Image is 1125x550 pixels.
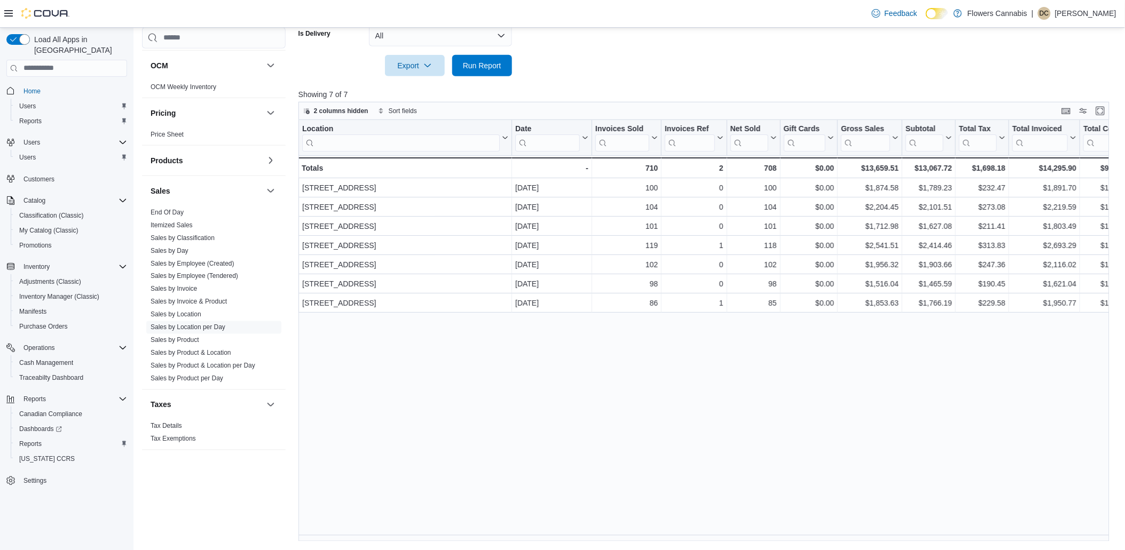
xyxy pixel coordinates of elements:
[151,107,176,118] h3: Pricing
[151,399,171,410] h3: Taxes
[11,274,131,289] button: Adjustments (Classic)
[15,408,86,420] a: Canadian Compliance
[730,239,777,252] div: 118
[959,124,1005,151] button: Total Tax
[515,277,588,290] div: [DATE]
[142,419,286,449] div: Taxes
[11,150,131,165] button: Users
[595,220,658,233] div: 101
[151,208,184,216] span: End Of Day
[665,162,723,174] div: 2
[151,155,262,165] button: Products
[665,124,723,151] button: Invoices Ref
[841,201,899,213] div: $2,204.45
[515,220,588,233] div: [DATE]
[783,124,834,151] button: Gift Cards
[515,124,588,151] button: Date
[151,323,225,331] span: Sales by Location per Day
[959,220,1005,233] div: $211.41
[151,233,215,242] span: Sales by Classification
[23,196,45,205] span: Catalog
[1077,105,1090,117] button: Display options
[19,455,75,463] span: [US_STATE] CCRS
[151,60,262,70] button: OCM
[959,297,1005,309] div: $229.58
[151,83,216,90] a: OCM Weekly Inventory
[2,171,131,187] button: Customers
[302,181,508,194] div: [STREET_ADDRESS]
[515,201,588,213] div: [DATE]
[784,277,835,290] div: $0.00
[151,155,183,165] h3: Products
[2,473,131,488] button: Settings
[15,100,40,113] a: Users
[841,297,899,309] div: $1,853.63
[967,7,1027,20] p: Flowers Cannabis
[730,297,777,309] div: 85
[11,99,131,114] button: Users
[302,124,500,151] div: Location
[906,124,952,151] button: Subtotal
[1060,105,1073,117] button: Keyboard shortcuts
[730,124,768,151] div: Net Sold
[665,297,723,309] div: 1
[841,124,890,151] div: Gross Sales
[151,297,227,306] span: Sales by Invoice & Product
[665,258,723,271] div: 0
[30,34,127,55] span: Load All Apps in [GEOGRAPHIC_DATA]
[151,349,231,356] a: Sales by Product & Location
[302,124,508,151] button: Location
[19,474,51,487] a: Settings
[11,238,131,253] button: Promotions
[19,211,84,220] span: Classification (Classic)
[15,356,127,369] span: Cash Management
[15,209,127,222] span: Classification (Classic)
[23,476,46,485] span: Settings
[15,275,85,288] a: Adjustments (Classic)
[841,124,890,134] div: Gross Sales
[19,292,99,301] span: Inventory Manager (Classic)
[151,374,223,382] a: Sales by Product per Day
[665,124,714,134] div: Invoices Ref
[15,371,88,384] a: Traceabilty Dashboard
[841,239,899,252] div: $2,541.51
[23,262,50,271] span: Inventory
[784,220,835,233] div: $0.00
[302,201,508,213] div: [STREET_ADDRESS]
[151,259,234,267] span: Sales by Employee (Created)
[19,172,127,186] span: Customers
[15,320,72,333] a: Purchase Orders
[1038,7,1051,20] div: Dikshant Chauhan
[2,83,131,99] button: Home
[959,258,1005,271] div: $247.36
[15,224,127,237] span: My Catalog (Classic)
[841,181,899,194] div: $1,874.58
[11,114,131,129] button: Reports
[19,393,50,405] button: Reports
[19,226,78,235] span: My Catalog (Classic)
[302,124,500,134] div: Location
[959,201,1005,213] div: $273.08
[19,241,52,250] span: Promotions
[264,59,277,71] button: OCM
[783,162,834,174] div: $0.00
[264,154,277,166] button: Products
[595,239,658,252] div: 119
[463,60,501,71] span: Run Report
[15,151,127,164] span: Users
[23,87,41,95] span: Home
[19,84,127,98] span: Home
[19,307,46,316] span: Manifests
[841,258,899,271] div: $1,956.32
[730,258,777,271] div: 102
[314,107,368,115] span: 2 columns hidden
[2,392,131,406] button: Reports
[906,277,952,290] div: $1,465.59
[665,124,714,151] div: Invoices Ref
[15,305,51,318] a: Manifests
[730,277,777,290] div: 98
[151,246,188,254] span: Sales by Day
[15,408,127,420] span: Canadian Compliance
[15,423,127,435] span: Dashboards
